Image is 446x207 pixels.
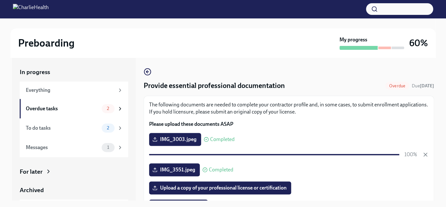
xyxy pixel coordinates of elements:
a: To do tasks2 [20,118,128,138]
a: Messages1 [20,138,128,157]
img: CharlieHealth [13,4,49,14]
p: The following documents are needed to complete your contractor profile and, in some cases, to sub... [149,101,429,115]
div: Overdue tasks [26,105,99,112]
a: Overdue tasks2 [20,99,128,118]
label: IMG_3551.jpeg [149,163,200,176]
label: IMG_3003.jpeg [149,133,201,146]
h4: Provide essential professional documentation [144,81,285,91]
div: For later [20,168,43,176]
span: Upload a copy of your professional license or certification [154,185,287,191]
span: IMG_3003.jpeg [154,136,197,143]
a: In progress [20,68,128,76]
div: Everything [26,87,115,94]
span: Due [412,83,434,89]
strong: [DATE] [420,83,434,89]
div: Messages [26,144,99,151]
span: Completed [210,137,235,142]
a: Archived [20,186,128,194]
strong: My progress [340,36,367,43]
span: 2 [103,125,113,130]
a: For later [20,168,128,176]
h3: 60% [409,37,428,49]
span: 1 [103,145,113,150]
strong: Please upload these documents ASAP [149,121,233,127]
label: Upload a copy of your professional license or certification [149,181,291,194]
span: IMG_3551.jpeg [154,167,195,173]
h2: Preboarding [18,37,75,49]
a: Everything [20,82,128,99]
p: 100% [404,151,417,158]
span: Completed [209,167,233,172]
button: Cancel [422,151,429,158]
span: September 14th, 2025 09:00 [412,83,434,89]
div: To do tasks [26,125,99,132]
span: 2 [103,106,113,111]
span: Overdue [385,83,409,88]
